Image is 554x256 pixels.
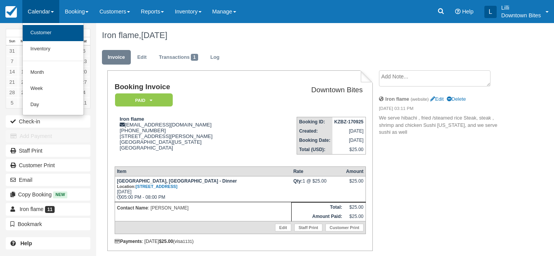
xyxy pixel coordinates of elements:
[297,126,332,136] th: Created:
[291,212,344,221] th: Amount Paid:
[18,46,30,56] a: 1
[379,105,506,114] em: [DATE] 03:11 PM
[78,37,90,46] th: Sat
[297,145,332,155] th: Total (USD):
[501,4,541,12] p: Lilli
[22,23,84,115] ul: Calendar
[291,202,344,212] th: Total:
[334,119,364,125] strong: KZBZ-170925
[53,191,67,198] span: New
[115,166,291,176] th: Item
[117,205,148,211] strong: Contact Name
[153,50,204,65] a: Transactions1
[344,212,365,221] td: $25.00
[23,65,83,81] a: Month
[102,31,506,40] h1: Iron flame,
[18,37,30,46] th: Mon
[23,41,83,57] a: Inventory
[102,50,131,65] a: Invoice
[78,77,90,87] a: 27
[6,218,90,230] button: Bookmark
[117,178,237,189] strong: [GEOGRAPHIC_DATA], [GEOGRAPHIC_DATA] - Dinner
[6,115,90,128] button: Check-in
[6,174,90,186] button: Email
[344,202,365,212] td: $25.00
[291,176,344,202] td: 1 @ $25.00
[78,46,90,56] a: 6
[6,159,90,171] a: Customer Print
[78,56,90,66] a: 13
[20,206,43,212] span: Iron flame
[115,239,366,244] div: : [DATE] (visa )
[297,117,332,127] th: Booking ID:
[291,166,344,176] th: Rate
[6,46,18,56] a: 31
[18,87,30,98] a: 29
[115,239,142,244] strong: Payments
[265,86,363,94] h2: Downtown Bites
[78,66,90,77] a: 20
[410,96,429,101] small: (website)
[183,239,192,244] small: 1131
[484,6,497,18] div: L
[6,98,18,108] a: 5
[78,98,90,108] a: 11
[344,166,365,176] th: Amount
[18,98,30,108] a: 6
[191,54,198,61] span: 1
[23,25,83,41] a: Customer
[45,206,55,213] span: 11
[6,77,18,87] a: 21
[115,83,262,91] h1: Booking Invoice
[6,37,18,46] th: Sun
[136,184,178,189] a: [STREET_ADDRESS]
[18,66,30,77] a: 15
[6,145,90,157] a: Staff Print
[117,184,177,189] small: Location:
[6,66,18,77] a: 14
[5,6,17,18] img: checkfront-main-nav-mini-logo.png
[141,30,167,40] span: [DATE]
[6,237,90,249] a: Help
[332,136,366,145] td: [DATE]
[115,93,173,107] em: Paid
[501,12,541,19] p: Downtown Bites
[120,116,144,122] strong: Iron flame
[332,145,366,155] td: $25.00
[275,224,291,231] a: Edit
[205,50,225,65] a: Log
[297,136,332,145] th: Booking Date:
[447,96,466,102] a: Delete
[462,8,474,15] span: Help
[6,203,90,215] a: Iron flame 11
[117,204,289,212] p: : [PERSON_NAME]
[346,178,363,190] div: $25.00
[385,96,409,102] strong: Iron flame
[159,239,173,244] strong: $25.00
[23,81,83,97] a: Week
[430,96,444,102] a: Edit
[18,56,30,66] a: 8
[6,188,90,201] button: Copy Booking New
[18,77,30,87] a: 22
[115,116,262,160] div: [EMAIL_ADDRESS][DOMAIN_NAME] [PHONE_NUMBER] [STREET_ADDRESS][PERSON_NAME] [GEOGRAPHIC_DATA][US_ST...
[78,87,90,98] a: 4
[115,176,291,202] td: [DATE] 05:00 PM - 08:00 PM
[132,50,152,65] a: Edit
[20,240,32,246] b: Help
[6,56,18,66] a: 7
[6,87,18,98] a: 28
[455,9,461,14] i: Help
[325,224,364,231] a: Customer Print
[23,97,83,113] a: Day
[293,178,302,184] strong: Qty
[332,126,366,136] td: [DATE]
[115,93,170,107] a: Paid
[294,224,322,231] a: Staff Print
[379,115,506,136] p: We serve hibachi , fried /steamed rice Steak, steak , shrimp and chicken Sushi [US_STATE], and we...
[6,130,90,142] button: Add Payment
